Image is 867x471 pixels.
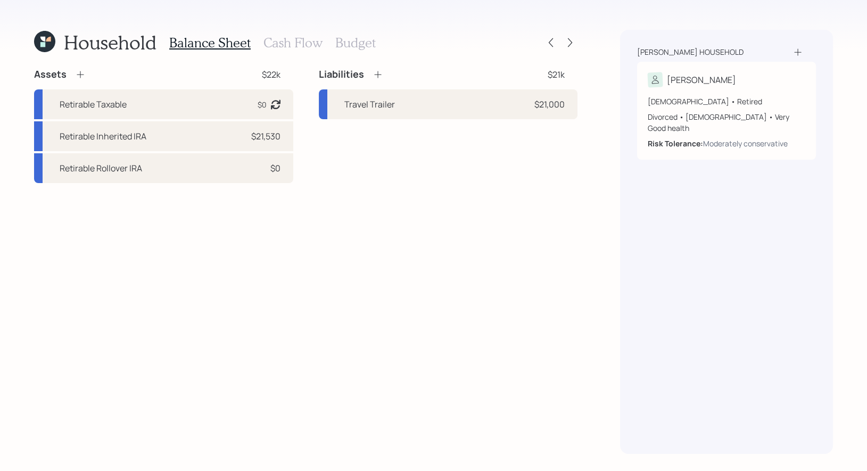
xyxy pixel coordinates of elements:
div: Moderately conservative [703,138,788,149]
div: Retirable Inherited IRA [60,130,146,143]
h4: Assets [34,69,67,80]
div: $21k [548,68,565,81]
div: $0 [270,162,280,175]
h3: Balance Sheet [169,35,251,51]
div: Travel Trailer [344,98,395,111]
div: $0 [258,99,267,110]
div: $21,000 [534,98,565,111]
div: [PERSON_NAME] household [637,47,744,57]
div: [DEMOGRAPHIC_DATA] • Retired [648,96,805,107]
h3: Cash Flow [263,35,323,51]
div: $21,530 [251,130,280,143]
b: Risk Tolerance: [648,138,703,148]
h4: Liabilities [319,69,364,80]
div: $22k [262,68,280,81]
div: Retirable Rollover IRA [60,162,142,175]
div: Retirable Taxable [60,98,127,111]
h3: Budget [335,35,376,51]
div: Divorced • [DEMOGRAPHIC_DATA] • Very Good health [648,111,805,134]
h1: Household [64,31,156,54]
div: [PERSON_NAME] [667,73,736,86]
